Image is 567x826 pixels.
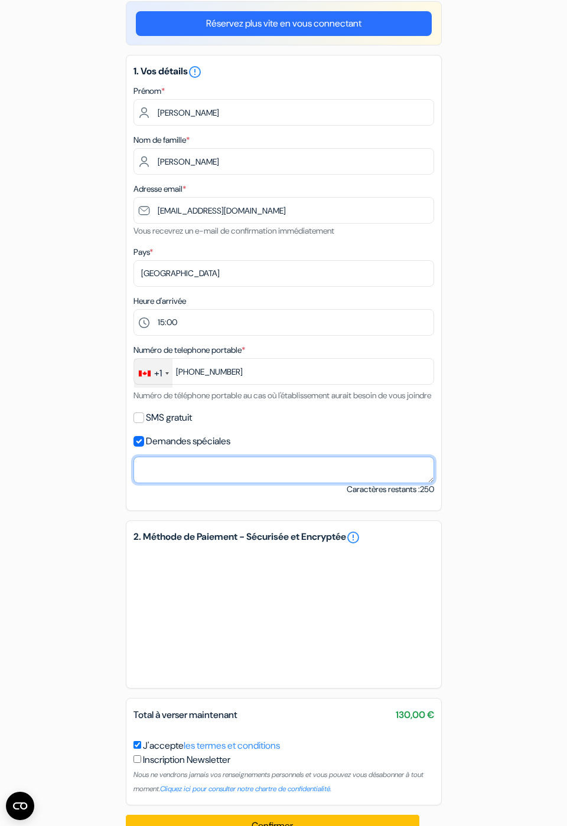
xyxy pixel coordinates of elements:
span: 250 [420,484,434,494]
h5: 2. Méthode de Paiement - Sécurisée et Encryptée [133,530,434,545]
input: 506-234-5678 [133,358,434,385]
i: error_outline [188,65,202,79]
a: Réservez plus vite en vous connectant [136,11,432,36]
small: Caractères restants : [347,483,434,496]
input: Entrer adresse e-mail [133,197,434,224]
label: Heure d'arrivée [133,295,186,307]
label: Demandes spéciales [146,433,230,450]
input: Entrer le nom de famille [133,148,434,175]
button: Ouvrir le widget CMP [6,792,34,820]
label: SMS gratuit [146,409,192,426]
label: Pays [133,246,153,258]
input: Entrez votre prénom [133,99,434,126]
div: Canada: +1 [134,359,172,388]
a: les termes et conditions [184,739,280,752]
small: Numéro de téléphone portable au cas où l'établissement aurait besoin de vous joindre [133,390,431,401]
label: Adresse email [133,183,186,195]
label: J'accepte [143,739,280,753]
span: 130,00 € [396,708,434,722]
a: error_outline [188,65,202,77]
span: Total à verser maintenant [133,709,237,721]
label: Nom de famille [133,134,190,146]
h5: 1. Vos détails [133,65,434,79]
a: error_outline [346,530,360,545]
iframe: Cadre de saisie sécurisé pour le paiement [131,547,436,681]
label: Prénom [133,85,165,97]
label: Inscription Newsletter [143,753,230,767]
small: Nous ne vendrons jamais vos renseignements personnels et vous pouvez vous désabonner à tout moment. [133,770,423,794]
div: +1 [154,366,162,381]
a: Cliquez ici pour consulter notre chartre de confidentialité. [160,784,331,794]
small: Vous recevrez un e-mail de confirmation immédiatement [133,225,334,236]
label: Numéro de telephone portable [133,344,245,356]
